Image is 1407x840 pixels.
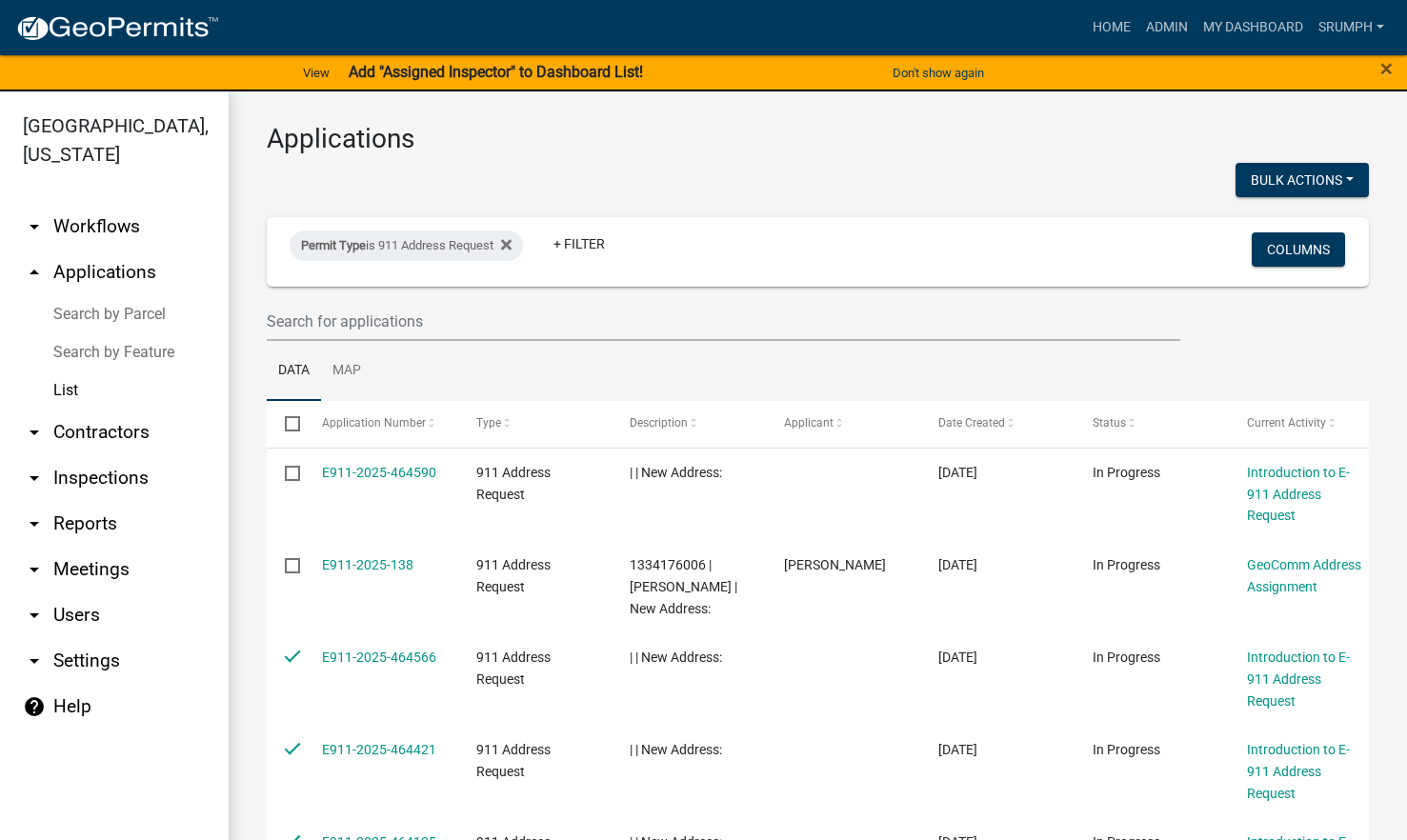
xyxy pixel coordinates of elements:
span: 08/15/2025 [938,650,977,665]
a: E911-2025-464566 [322,650,436,665]
span: | | New Address: [630,650,722,665]
span: In Progress [1093,742,1160,757]
button: Columns [1252,232,1345,267]
span: × [1380,55,1393,82]
i: help [23,695,46,718]
a: E911-2025-464590 [322,465,436,480]
span: 08/15/2025 [938,465,977,480]
span: Application Number [322,416,426,430]
a: + Filter [538,227,620,261]
span: Samantha Rumph [784,557,886,572]
div: is 911 Address Request [290,230,523,261]
span: 911 Address Request [476,650,551,687]
datatable-header-cell: Current Activity [1229,401,1383,447]
a: Introduction to E-911 Address Request [1247,650,1350,709]
i: arrow_drop_down [23,650,46,672]
i: arrow_drop_down [23,467,46,490]
span: 1334176006 | Ruben Hershberger | New Address: [630,557,737,616]
button: Bulk Actions [1236,163,1369,197]
span: 08/15/2025 [938,742,977,757]
span: Current Activity [1247,416,1326,430]
a: View [295,57,337,89]
a: Data [267,341,321,402]
a: Introduction to E-911 Address Request [1247,742,1350,801]
a: srumph [1311,10,1392,46]
a: GeoComm Address Assignment [1247,557,1361,594]
span: 911 Address Request [476,742,551,779]
input: Search for applications [267,302,1180,341]
datatable-header-cell: Status [1075,401,1229,447]
span: Type [476,416,501,430]
datatable-header-cell: Type [457,401,612,447]
span: Date Created [938,416,1005,430]
span: Description [630,416,688,430]
i: arrow_drop_down [23,512,46,535]
i: arrow_drop_down [23,421,46,444]
datatable-header-cell: Description [612,401,766,447]
a: Introduction to E-911 Address Request [1247,465,1350,524]
span: Status [1093,416,1126,430]
datatable-header-cell: Applicant [766,401,920,447]
span: In Progress [1093,650,1160,665]
i: arrow_drop_down [23,604,46,627]
a: E911-2025-464421 [322,742,436,757]
datatable-header-cell: Date Created [920,401,1075,447]
strong: Add "Assigned Inspector" to Dashboard List! [349,63,643,81]
a: Admin [1138,10,1196,46]
span: | | New Address: [630,742,722,757]
span: 911 Address Request [476,465,551,502]
span: | | New Address: [630,465,722,480]
datatable-header-cell: Application Number [303,401,457,447]
a: Home [1085,10,1138,46]
span: Applicant [784,416,834,430]
i: arrow_drop_up [23,261,46,284]
span: In Progress [1093,465,1160,480]
button: Don't show again [885,57,992,89]
a: Map [321,341,372,402]
button: Close [1380,57,1393,80]
datatable-header-cell: Select [267,401,303,447]
span: 08/15/2025 [938,557,977,572]
span: In Progress [1093,557,1160,572]
i: arrow_drop_down [23,215,46,238]
span: Permit Type [301,238,366,252]
h3: Applications [267,123,1369,155]
i: arrow_drop_down [23,558,46,581]
span: 911 Address Request [476,557,551,594]
a: My Dashboard [1196,10,1311,46]
a: E911-2025-138 [322,557,413,572]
